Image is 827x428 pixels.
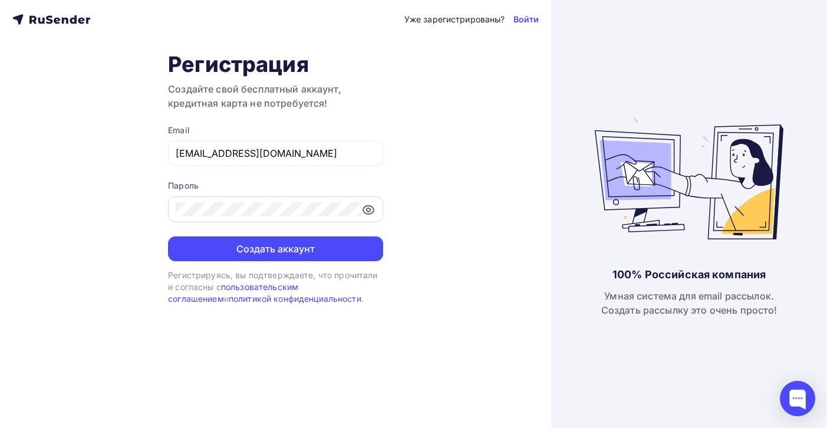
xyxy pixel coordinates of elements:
a: политикой конфиденциальности [229,294,361,304]
div: Умная система для email рассылок. Создать рассылку это очень просто! [601,289,777,317]
div: Email [168,124,383,136]
h3: Создайте свой бесплатный аккаунт, кредитная карта не потребуется! [168,82,383,110]
div: Уже зарегистрированы? [404,14,505,25]
a: Войти [513,14,539,25]
div: Регистрируясь, вы подтверждаете, что прочитали и согласны с и . [168,269,383,305]
div: Пароль [168,180,383,192]
h1: Регистрация [168,51,383,77]
button: Создать аккаунт [168,236,383,261]
input: Укажите свой email [176,146,375,160]
div: 100% Российская компания [612,268,766,282]
a: пользовательским соглашением [168,282,298,304]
